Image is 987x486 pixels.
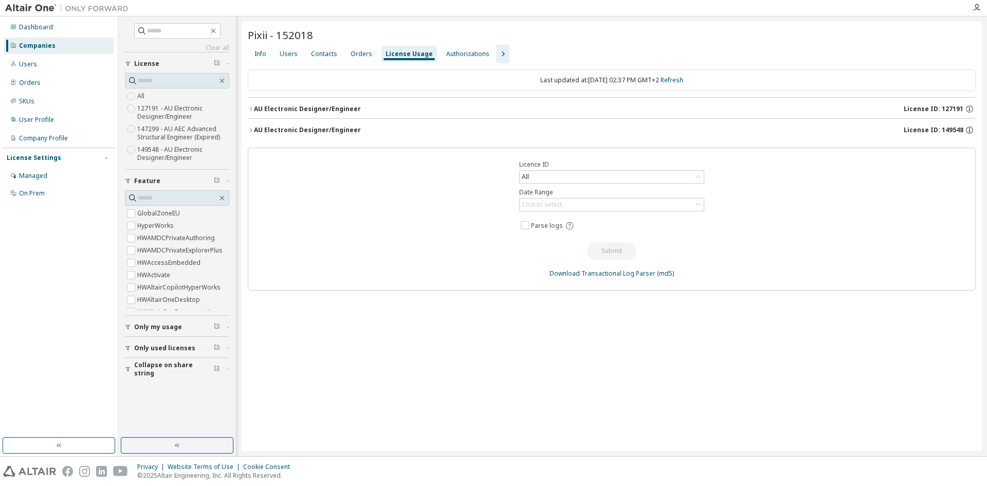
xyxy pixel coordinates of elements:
[7,154,61,162] div: License Settings
[19,134,68,142] div: Company Profile
[520,171,704,183] div: All
[125,337,229,359] button: Only used licenses
[254,126,361,134] div: AU Electronic Designer/Engineer
[519,188,704,196] label: Date Range
[248,69,976,91] div: Last updated at: [DATE] 02:37 PM GMT+2
[254,50,266,58] div: Info
[214,365,220,373] span: Clear filter
[446,50,489,58] div: Authorizations
[137,257,203,269] label: HWAccessEmbedded
[125,316,229,338] button: Only my usage
[137,294,202,306] label: HWAltairOneDesktop
[661,76,683,84] a: Refresh
[531,222,563,230] span: Parse logs
[351,50,372,58] div: Orders
[125,52,229,75] button: License
[550,269,655,278] a: Download Transactional Log Parser
[137,220,176,232] label: HyperWorks
[137,232,217,244] label: HWAMDCPrivateAuthoring
[113,466,128,477] img: youtube.svg
[311,50,337,58] div: Contacts
[96,466,107,477] img: linkedin.svg
[137,102,229,123] label: 127191 - AU Electronic Designer/Engineer
[134,361,214,377] span: Collapse on share string
[137,207,182,220] label: GlobalZoneEU
[137,244,225,257] label: HWAMDCPrivateExplorerPlus
[520,199,704,211] div: Click to select
[254,105,361,113] div: AU Electronic Designer/Engineer
[137,463,168,471] div: Privacy
[134,344,195,352] span: Only used licenses
[214,344,220,352] span: Clear filter
[248,28,313,42] span: Pixii - 152018
[79,466,90,477] img: instagram.svg
[519,160,704,169] label: Licence ID
[248,119,976,141] button: AU Electronic Designer/EngineerLicense ID: 149548
[137,269,172,281] label: HWActivate
[137,281,223,294] label: HWAltairCopilotHyperWorks
[137,471,296,480] p: © 2025 Altair Engineering, Inc. All Rights Reserved.
[904,126,963,134] span: License ID: 149548
[520,171,531,183] div: All
[5,3,134,13] img: Altair One
[19,116,54,124] div: User Profile
[19,172,47,180] div: Managed
[657,269,674,278] a: (md5)
[62,466,73,477] img: facebook.svg
[134,177,160,185] span: Feature
[587,242,636,260] button: Submit
[214,177,220,185] span: Clear filter
[19,189,45,197] div: On Prem
[214,323,220,331] span: Clear filter
[125,358,229,381] button: Collapse on share string
[137,123,229,143] label: 147299 - AU AEC Advanced Structural Engineer (Expired)
[3,466,56,477] img: altair_logo.svg
[125,170,229,192] button: Feature
[248,98,976,120] button: AU Electronic Designer/EngineerLicense ID: 127191
[19,23,53,31] div: Dashboard
[168,463,243,471] div: Website Terms of Use
[214,60,220,68] span: Clear filter
[904,105,963,113] span: License ID: 127191
[134,323,182,331] span: Only my usage
[137,306,222,318] label: HWAltairOneEnterpriseUser
[243,463,296,471] div: Cookie Consent
[137,143,229,164] label: 149548 - AU Electronic Designer/Engineer
[522,201,562,209] div: Click to select
[137,90,147,102] label: All
[280,50,298,58] div: Users
[19,79,41,87] div: Orders
[386,50,433,58] div: License Usage
[125,44,229,52] a: Clear all
[19,97,34,105] div: SKUs
[134,60,159,68] span: License
[19,60,37,68] div: Users
[19,42,56,50] div: Companies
